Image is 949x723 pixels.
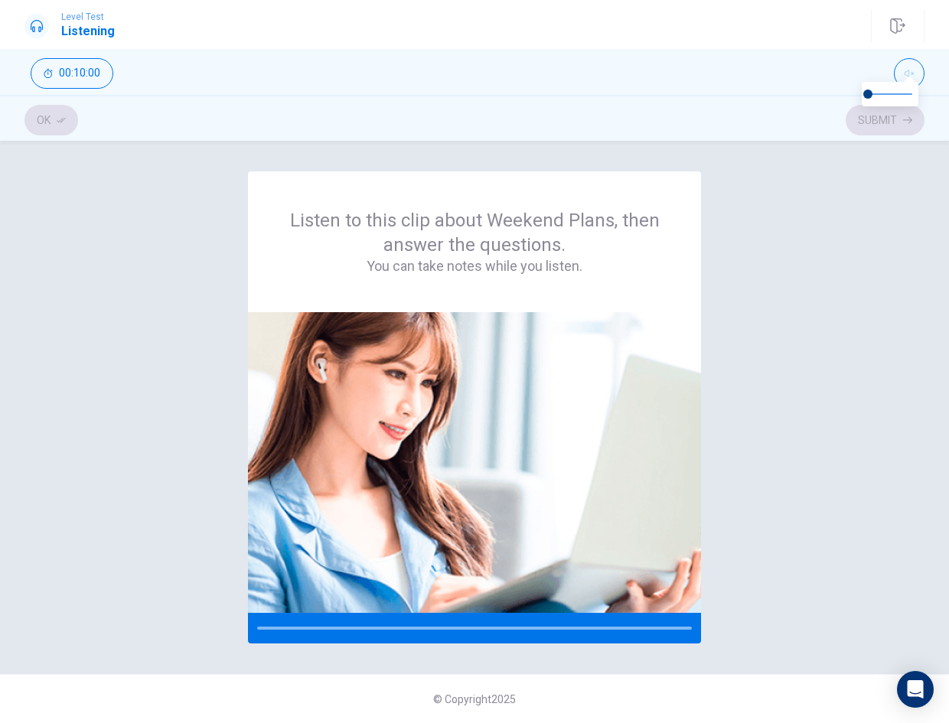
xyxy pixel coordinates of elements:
[285,257,664,275] h4: You can take notes while you listen.
[31,58,113,89] button: 00:10:00
[248,312,701,613] img: passage image
[61,11,115,22] span: Level Test
[433,693,516,705] span: © Copyright 2025
[59,67,100,80] span: 00:10:00
[285,208,664,275] div: Listen to this clip about Weekend Plans, then answer the questions.
[897,671,934,708] div: Open Intercom Messenger
[61,22,115,41] h1: Listening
